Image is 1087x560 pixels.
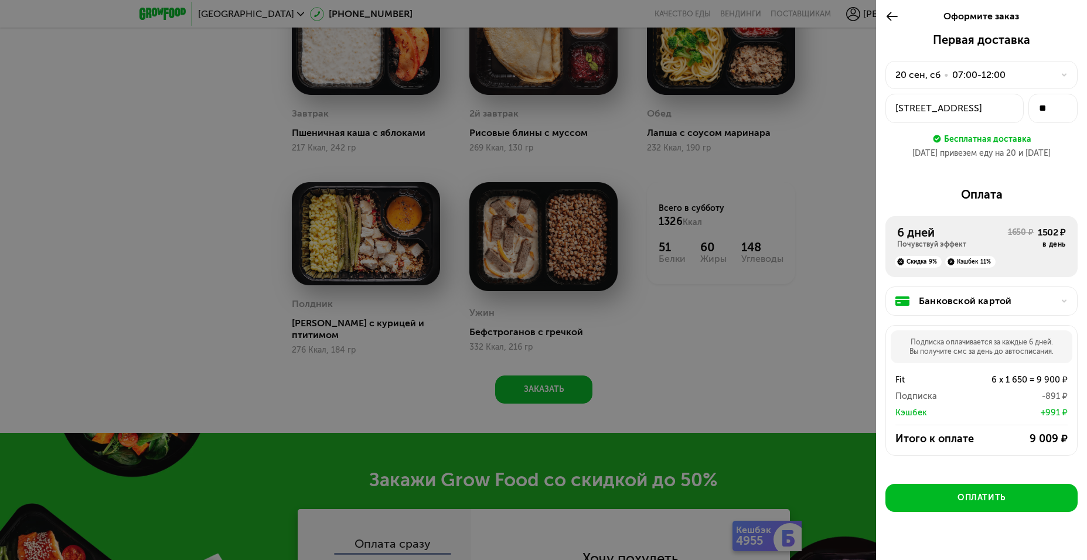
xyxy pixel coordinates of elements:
div: 1502 ₽ [1038,226,1066,240]
div: 9 009 ₽ [990,432,1068,446]
div: Подписка [895,389,965,403]
div: Кэшбек 11% [945,256,996,268]
div: Первая доставка [885,33,1078,47]
span: Оформите заказ [943,11,1019,22]
div: Скидка 9% [895,256,942,268]
div: Почувствуй эффект [897,240,1008,249]
div: 20 сен, сб [895,68,941,82]
div: Итого к оплате [895,432,990,446]
div: [DATE] привезем еду на 20 и [DATE] [885,148,1078,159]
div: в день [1038,240,1066,249]
div: [STREET_ADDRESS] [895,101,1014,115]
button: Оплатить [885,484,1078,512]
div: Бесплатная доставка [944,132,1031,145]
div: -891 ₽ [965,389,1068,403]
div: Fit [895,373,965,387]
div: 6 дней [897,226,1008,240]
div: +991 ₽ [965,405,1068,419]
div: Кэшбек [895,405,965,419]
div: Оплатить [957,492,1006,504]
button: [STREET_ADDRESS] [885,94,1024,123]
div: Банковской картой [919,294,1054,308]
div: 1650 ₽ [1008,227,1034,249]
div: • [944,68,949,82]
div: Подписка оплачивается за каждые 6 дней. Вы получите смс за день до автосписания. [891,330,1072,363]
div: 6 x 1 650 = 9 900 ₽ [965,373,1068,387]
div: 07:00-12:00 [952,68,1006,82]
div: Оплата [885,187,1078,202]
